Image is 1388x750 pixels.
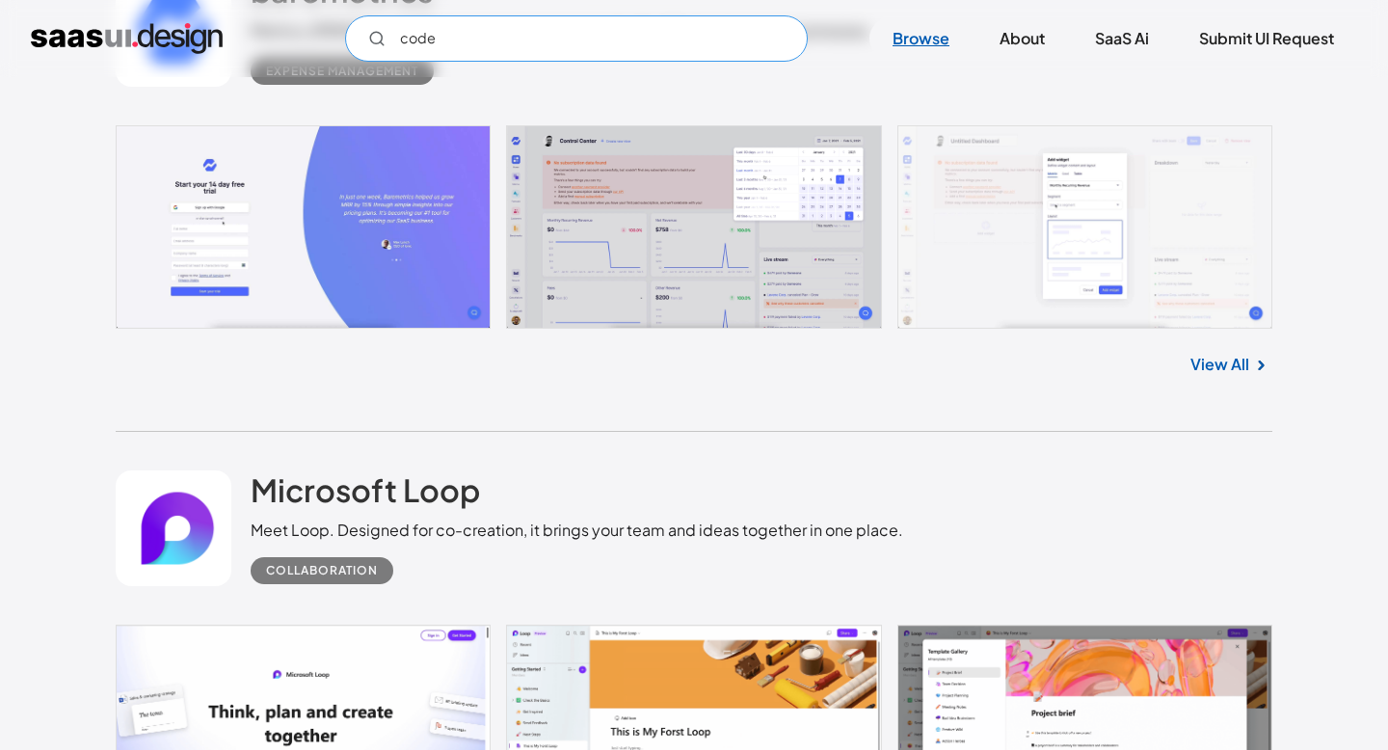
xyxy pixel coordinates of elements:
[345,15,808,62] form: Email Form
[251,470,480,509] h2: Microsoft Loop
[1176,17,1357,60] a: Submit UI Request
[251,519,903,542] div: Meet Loop. Designed for co-creation, it brings your team and ideas together in one place.
[1190,353,1249,376] a: View All
[251,470,480,519] a: Microsoft Loop
[976,17,1068,60] a: About
[869,17,973,60] a: Browse
[1072,17,1172,60] a: SaaS Ai
[345,15,808,62] input: Search UI designs you're looking for...
[266,559,378,582] div: Collaboration
[31,23,223,54] a: home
